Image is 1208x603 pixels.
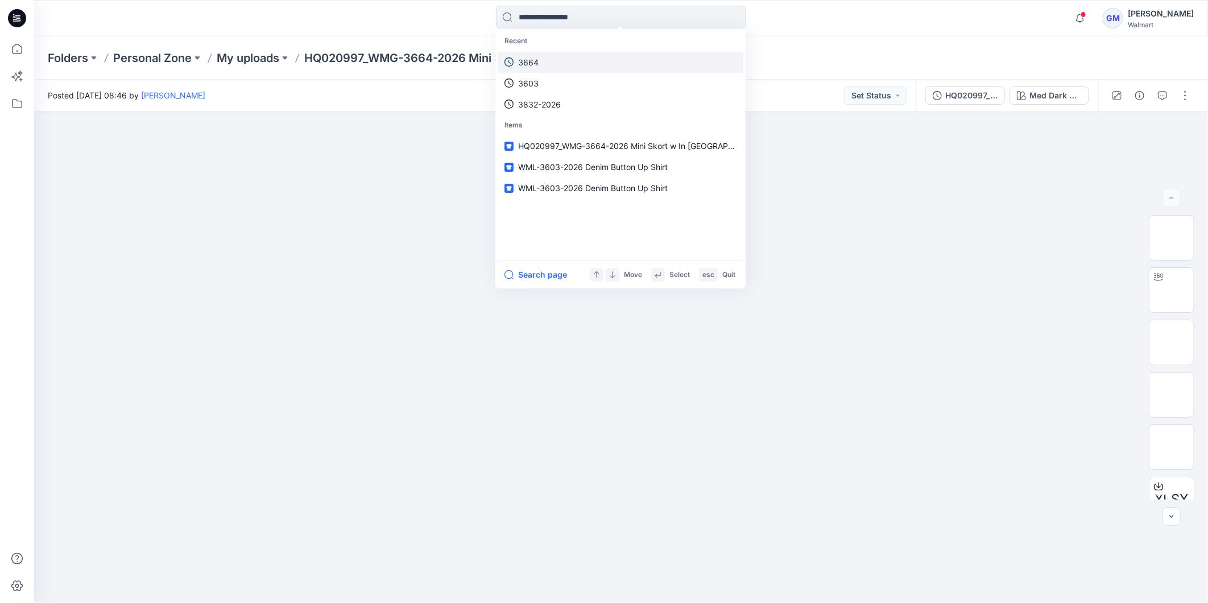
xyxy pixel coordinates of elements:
p: Select [669,269,690,281]
p: esc [702,269,714,281]
a: [PERSON_NAME] [141,90,205,100]
a: Folders [48,50,88,66]
p: HQ020997_WMG-3664-2026 Mini Skort w In [GEOGRAPHIC_DATA] Shorts [304,50,569,66]
span: HQ020997_WMG-3664-2026 Mini Skort w In [GEOGRAPHIC_DATA] Shorts [518,141,793,151]
p: 3664 [518,56,539,68]
button: Med Dark Wash [1010,86,1089,105]
span: WML-3603-2026 Denim Button Up Shirt [518,183,668,193]
span: WML-3603-2026 Denim Button Up Shirt [518,162,668,172]
p: 3832-2026 [518,98,561,110]
span: Posted [DATE] 08:46 by [48,89,205,101]
span: XLSX [1155,489,1189,510]
p: Recent [498,31,743,52]
a: WML-3603-2026 Denim Button Up Shirt [498,177,743,199]
a: 3664 [498,52,743,73]
button: Search page [504,268,567,282]
div: GM [1103,8,1123,28]
button: Details [1131,86,1149,105]
a: My uploads [217,50,279,66]
div: [PERSON_NAME] [1128,7,1194,20]
div: HQ020997_WMG-3664-2026 Mini Skort w In [GEOGRAPHIC_DATA] Shorts_Full Colorway [945,89,998,102]
div: Walmart [1128,20,1194,29]
p: Items [498,115,743,136]
a: HQ020997_WMG-3664-2026 Mini Skort w In [GEOGRAPHIC_DATA] Shorts [498,135,743,156]
a: Personal Zone [113,50,192,66]
a: WML-3603-2026 Denim Button Up Shirt [498,156,743,177]
p: Move [624,269,642,281]
div: Med Dark Wash [1029,89,1082,102]
a: 3832-2026 [498,94,743,115]
p: Quit [722,269,735,281]
button: HQ020997_WMG-3664-2026 Mini Skort w In [GEOGRAPHIC_DATA] Shorts_Full Colorway [925,86,1005,105]
a: 3603 [498,73,743,94]
p: 3603 [518,77,539,89]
